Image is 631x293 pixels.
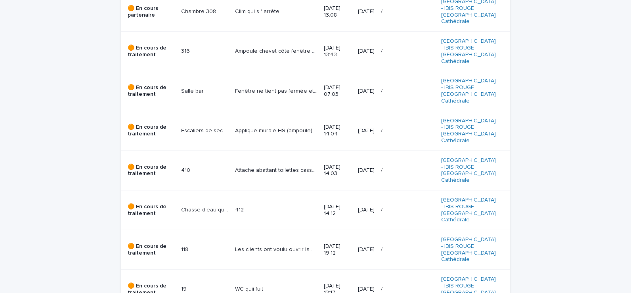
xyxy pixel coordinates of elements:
[324,164,351,177] p: [DATE] 14:03
[121,111,510,150] tr: 🟠 En cours de traitementEscaliers de secours du 3èmeEscaliers de secours du 3eme Applique murale ...
[381,205,384,213] p: /
[441,197,497,223] a: [GEOGRAPHIC_DATA] - IBIS ROUGE [GEOGRAPHIC_DATA] Cathédrale
[181,166,192,174] p: 410
[358,207,375,213] p: [DATE]
[235,284,265,293] p: WC quii fuit
[324,243,351,257] p: [DATE] 19:12
[181,46,191,55] p: 316
[324,45,351,58] p: [DATE] 13:43
[235,126,314,134] p: Applique murale HS (ampoule)
[181,7,218,15] p: Chambre 308
[128,164,175,177] p: 🟠 En cours de traitement
[358,127,375,134] p: [DATE]
[441,237,496,262] font: [GEOGRAPHIC_DATA] - IBIS ROUGE [GEOGRAPHIC_DATA] Cathédrale
[441,157,497,184] a: [GEOGRAPHIC_DATA] - IBIS ROUGE [GEOGRAPHIC_DATA] Cathédrale
[441,38,497,65] a: [GEOGRAPHIC_DATA] - IBIS ROUGE [GEOGRAPHIC_DATA] Cathédrale
[235,205,245,213] p: 412
[128,5,175,19] p: 🟠 En cours partenaire
[358,8,375,15] p: [DATE]
[358,286,375,293] p: [DATE]
[181,86,205,95] p: Salle bar
[381,245,384,253] p: /
[181,205,230,213] p: Chasse d'eau qui coule par intermittence
[235,245,319,253] p: Les clients ont voulu ouvrir la porte communicante alors que le verrou était fermé...
[381,86,384,95] p: /
[381,7,384,15] p: /
[121,71,510,111] tr: 🟠 En cours de traitementSalle barSalle bar Fenêtre ne tient pas fermée et rideau tombéFenêtre ne ...
[128,124,175,137] p: 🟠 En cours de traitement
[181,284,188,293] p: 19
[128,204,175,217] p: 🟠 En cours de traitement
[235,46,319,55] p: Ampoule chevet côté fenêtre ne fonctionne plus mais elle fonctionne quand on l'a testé dans le cu...
[128,84,175,98] p: 🟠 En cours de traitement
[358,167,375,174] p: [DATE]
[441,118,496,143] font: [GEOGRAPHIC_DATA] - IBIS ROUGE [GEOGRAPHIC_DATA] Cathédrale
[441,236,497,263] a: [GEOGRAPHIC_DATA] - IBIS ROUGE [GEOGRAPHIC_DATA] Cathédrale
[441,158,496,183] font: [GEOGRAPHIC_DATA] - IBIS ROUGE [GEOGRAPHIC_DATA] Cathédrale
[235,86,319,95] p: Fenêtre ne tient pas fermée et rideau tombé
[235,166,319,174] p: Attache abattant toilettes cassée
[381,126,384,134] p: /
[358,88,375,95] p: [DATE]
[324,204,351,217] p: [DATE] 14:12
[324,124,351,137] p: [DATE] 14:04
[441,78,496,103] font: [GEOGRAPHIC_DATA] - IBIS ROUGE [GEOGRAPHIC_DATA] Cathédrale
[235,7,281,15] p: Clim qui s ' arrête
[181,126,230,134] p: Escaliers de secours du 3eme
[121,230,510,270] tr: 🟠 En cours de traitement118118 Les clients ont voulu ouvrir la porte communicante alors que le ve...
[441,118,497,144] a: [GEOGRAPHIC_DATA] - IBIS ROUGE [GEOGRAPHIC_DATA] Cathédrale
[121,190,510,230] tr: 🟠 En cours de traitementChasse d’eau qui coule par intermittenceChasse d'eau qui coule par interm...
[121,32,510,71] tr: 🟠 En cours de traitement316316 Ampoule chevet côté fenêtre ne fonctionne plus mais elle fonctionn...
[381,46,384,55] p: /
[324,5,351,19] p: [DATE] 13:08
[441,197,496,223] font: [GEOGRAPHIC_DATA] - IBIS ROUGE [GEOGRAPHIC_DATA] Cathédrale
[181,245,190,253] p: 118
[358,48,375,55] p: [DATE]
[381,166,384,174] p: /
[441,38,496,64] font: [GEOGRAPHIC_DATA] - IBIS ROUGE [GEOGRAPHIC_DATA] Cathédrale
[324,84,351,98] p: [DATE] 07:03
[128,243,175,257] p: 🟠 En cours de traitement
[381,284,384,293] p: /
[128,45,175,58] p: 🟠 En cours de traitement
[441,78,497,104] a: [GEOGRAPHIC_DATA] - IBIS ROUGE [GEOGRAPHIC_DATA] Cathédrale
[121,150,510,190] tr: 🟠 En cours de traitement410410 Attache abattant toilettes casséeAttache abattant toilettes cassée...
[358,246,375,253] p: [DATE]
